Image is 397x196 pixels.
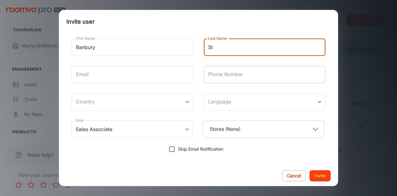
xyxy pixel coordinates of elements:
[71,121,193,138] div: Sales Associate
[76,118,83,123] label: Role
[178,146,223,153] span: Skip Email Notification
[282,170,306,181] button: Cancel
[208,36,227,41] label: Last Name
[76,36,95,41] label: First Name
[59,10,338,34] h2: Invite user
[310,170,331,181] button: Invite
[203,121,324,138] button: Stores (None)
